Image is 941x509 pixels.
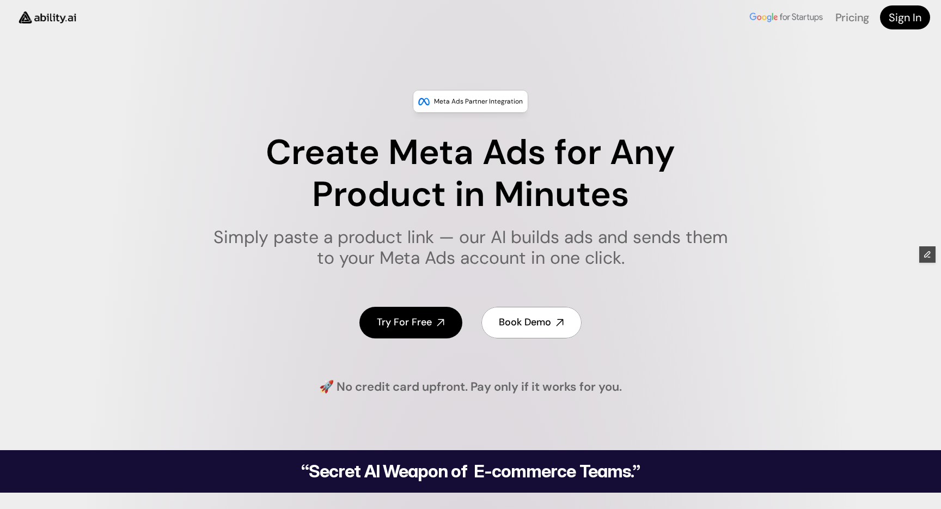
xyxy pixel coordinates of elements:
h4: 🚀 No credit card upfront. Pay only if it works for you. [319,379,622,396]
h4: Try For Free [377,316,432,329]
a: Try For Free [359,307,462,338]
a: Book Demo [481,307,582,338]
h2: “Secret AI Weapon of E-commerce Teams.” [273,463,668,480]
h1: Create Meta Ads for Any Product in Minutes [206,132,735,216]
button: Edit Framer Content [919,246,936,263]
h4: Sign In [889,10,921,25]
p: Meta Ads Partner Integration [434,96,523,107]
a: Pricing [835,10,869,25]
h4: Book Demo [499,316,551,329]
h1: Simply paste a product link — our AI builds ads and sends them to your Meta Ads account in one cl... [206,227,735,269]
a: Sign In [880,5,930,29]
